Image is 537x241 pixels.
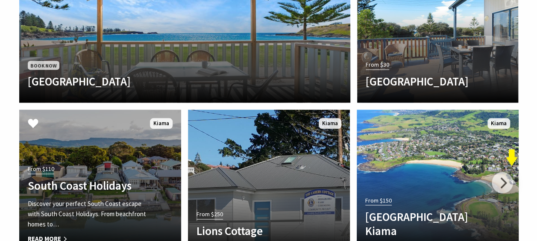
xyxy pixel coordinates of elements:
span: Kiama [319,118,341,129]
span: Book Now [28,61,59,70]
span: From $110 [28,164,54,174]
h4: Lions Cottage [197,224,317,238]
h4: South Coast Holidays [28,179,148,192]
h4: [GEOGRAPHIC_DATA] [28,74,292,88]
h4: [GEOGRAPHIC_DATA] [366,74,485,88]
button: Click to Favourite South Coast Holidays [19,110,47,139]
span: From $30 [366,60,389,70]
span: Kiama [487,118,510,129]
span: From $150 [365,196,392,206]
p: Discover your perfect South Coast escape with South Coast Holidays. From beachfront homes to… [28,199,148,229]
h4: [GEOGRAPHIC_DATA] Kiama [365,210,486,238]
span: Kiama [150,118,173,129]
span: From $250 [197,209,223,219]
